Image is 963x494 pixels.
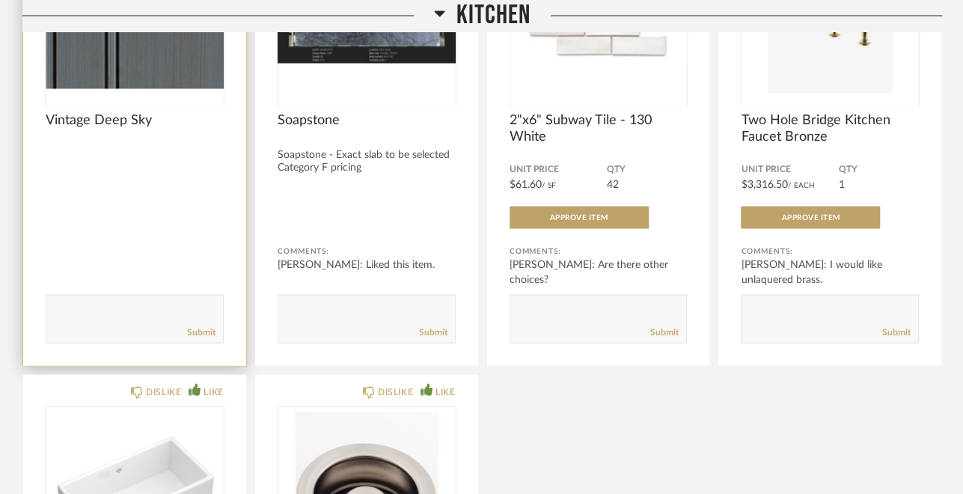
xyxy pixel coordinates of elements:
span: QTY [839,163,919,175]
span: 42 [607,179,619,189]
span: Two Hole Bridge Kitchen Faucet Bronze [741,112,919,144]
div: [PERSON_NAME]: I would like unlaquered brass. [741,257,919,287]
span: Unit Price [510,163,608,175]
span: / Each [787,181,814,189]
button: Approve Item [741,206,880,228]
span: Approve Item [781,213,840,221]
div: LIKE [435,384,455,399]
button: Approve Item [510,206,649,228]
div: DISLIKE [146,384,181,399]
span: Vintage Deep Sky [46,112,224,128]
div: DISLIKE [378,384,413,399]
span: Soapstone [278,112,456,128]
span: $3,316.50 [741,179,787,189]
span: QTY [607,163,687,175]
span: Approve Item [550,213,608,221]
div: Comments: [510,243,688,258]
a: Submit [419,326,447,338]
div: Soapstone - Exact slab to be selected Category F pricing [278,148,456,174]
span: 2"x6" Subway Tile - 130 White [510,112,688,144]
div: Comments: [741,243,919,258]
a: Submit [650,326,679,338]
span: Unit Price [741,163,839,175]
span: $61.60 [510,179,542,189]
a: Submit [882,326,911,338]
div: LIKE [204,384,223,399]
div: [PERSON_NAME]: Are there other choices? [510,257,688,287]
div: Comments: [278,243,456,258]
a: Submit [187,326,215,338]
div: [PERSON_NAME]: Liked this item. [278,257,456,272]
span: / SF [542,181,556,189]
span: 1 [839,179,845,189]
